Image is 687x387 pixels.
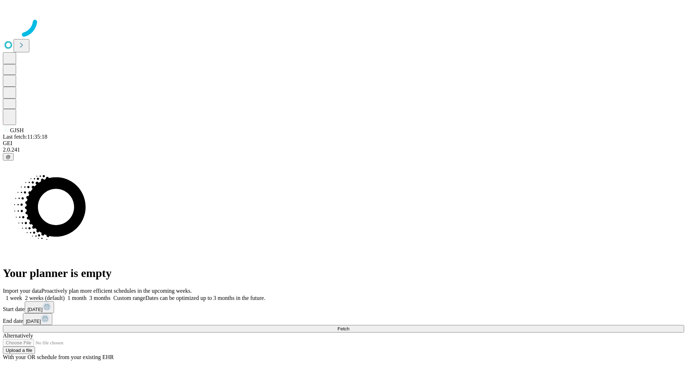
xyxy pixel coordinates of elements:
[26,319,41,324] span: [DATE]
[6,154,11,159] span: @
[3,325,684,333] button: Fetch
[89,295,111,301] span: 3 months
[337,326,349,331] span: Fetch
[3,153,14,161] button: @
[145,295,265,301] span: Dates can be optimized up to 3 months in the future.
[3,267,684,280] h1: Your planner is empty
[6,295,22,301] span: 1 week
[42,288,192,294] span: Proactively plan more efficient schedules in the upcoming weeks.
[68,295,87,301] span: 1 month
[3,347,35,354] button: Upload a file
[3,313,684,325] div: End date
[3,140,684,147] div: GEI
[3,354,114,360] span: With your OR schedule from your existing EHR
[28,307,43,312] span: [DATE]
[3,288,42,294] span: Import your data
[23,313,52,325] button: [DATE]
[3,147,684,153] div: 2.0.241
[25,295,65,301] span: 2 weeks (default)
[3,134,47,140] span: Last fetch: 11:35:18
[3,333,33,339] span: Alternatively
[10,127,24,133] span: GJSH
[113,295,145,301] span: Custom range
[3,301,684,313] div: Start date
[25,301,54,313] button: [DATE]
